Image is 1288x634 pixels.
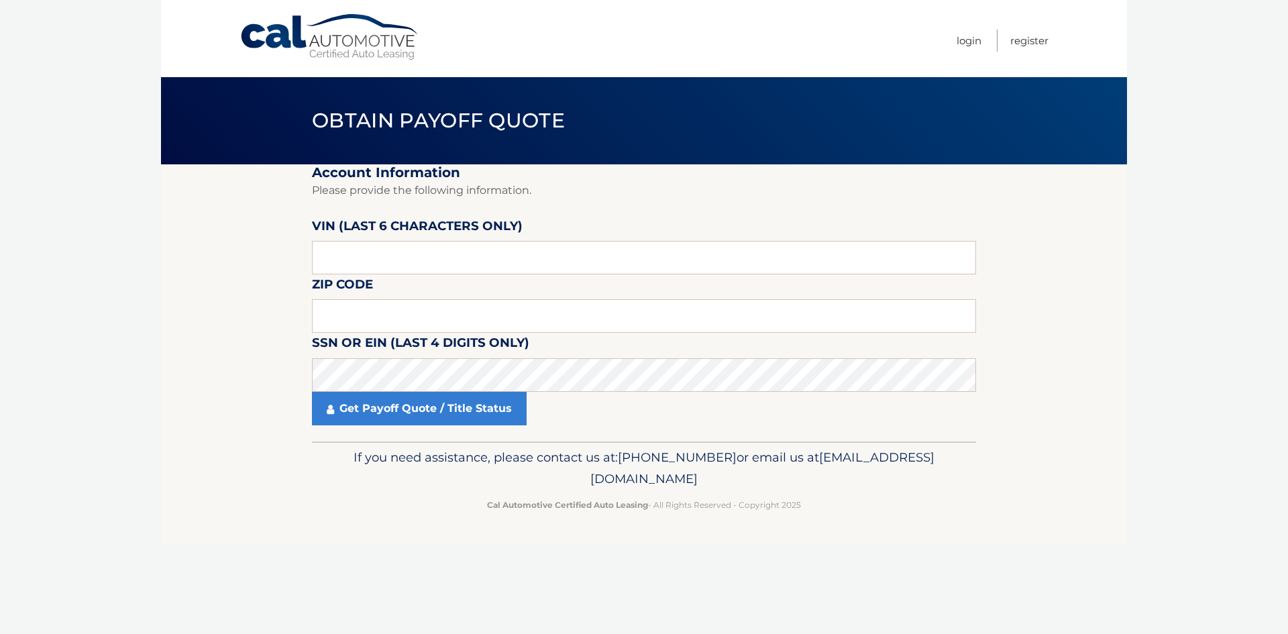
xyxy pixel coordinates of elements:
a: Cal Automotive [239,13,421,61]
p: Please provide the following information. [312,181,976,200]
label: VIN (last 6 characters only) [312,216,523,241]
h2: Account Information [312,164,976,181]
p: If you need assistance, please contact us at: or email us at [321,447,967,490]
a: Register [1010,30,1049,52]
label: SSN or EIN (last 4 digits only) [312,333,529,358]
strong: Cal Automotive Certified Auto Leasing [487,500,648,510]
span: Obtain Payoff Quote [312,108,565,133]
a: Get Payoff Quote / Title Status [312,392,527,425]
p: - All Rights Reserved - Copyright 2025 [321,498,967,512]
label: Zip Code [312,274,373,299]
a: Login [957,30,981,52]
span: [PHONE_NUMBER] [618,450,737,465]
